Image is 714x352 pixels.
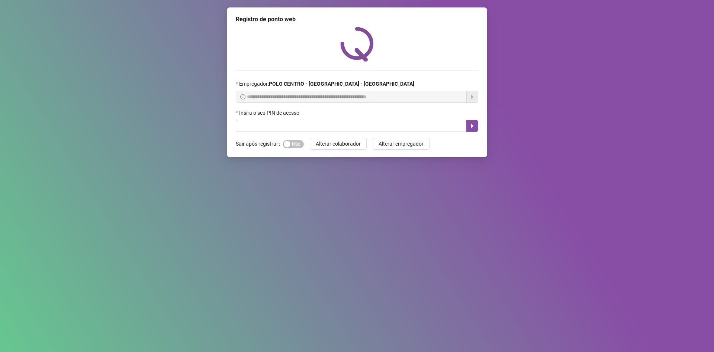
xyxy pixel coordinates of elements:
[469,123,475,129] span: caret-right
[310,138,367,150] button: Alterar colaborador
[236,15,478,24] div: Registro de ponto web
[269,81,414,87] strong: POLO CENTRO - [GEOGRAPHIC_DATA] - [GEOGRAPHIC_DATA]
[236,138,283,150] label: Sair após registrar
[373,138,430,150] button: Alterar empregador
[379,140,424,148] span: Alterar empregador
[236,109,304,117] label: Insira o seu PIN de acesso
[240,94,245,99] span: info-circle
[340,27,374,61] img: QRPoint
[239,80,414,88] span: Empregador :
[316,140,361,148] span: Alterar colaborador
